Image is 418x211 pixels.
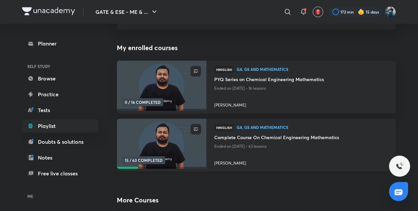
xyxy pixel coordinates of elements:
img: avatar [315,9,321,15]
span: GA, GS and Mathematics [237,67,388,71]
a: Free live classes [22,167,98,180]
button: avatar [313,7,323,17]
img: ttu [396,162,404,170]
h6: SELF STUDY [22,61,98,72]
span: GA, GS and Mathematics [237,125,388,129]
span: 0 / 16 COMPLETED [122,98,163,106]
a: [PERSON_NAME] [214,100,388,108]
a: Company Logo [22,7,75,17]
a: PYQ Series on Chemical Engineering Mathematics [214,76,388,84]
a: new-thumbnail15 / 63 COMPLETED [117,119,206,171]
h6: ME [22,191,98,202]
img: new-thumbnail [116,60,207,111]
a: Complete Course On Chemical Engineering Mathematics [214,134,388,142]
button: GATE & ESE - ME & ... [91,5,162,18]
img: streak [358,9,364,15]
a: Browse [22,72,98,85]
span: Hinglish [214,124,234,131]
a: Doubts & solutions [22,135,98,148]
p: Ended on [DATE] • 16 lessons [214,84,388,93]
h4: My enrolled courses [117,43,396,53]
span: 15 / 63 COMPLETED [122,156,165,164]
a: [PERSON_NAME] [214,158,388,166]
h2: More Courses [117,195,396,205]
span: Hinglish [214,66,234,73]
a: Notes [22,151,98,164]
img: new-thumbnail [116,118,207,169]
a: Planner [22,37,98,50]
a: GA, GS and Mathematics [237,67,388,72]
p: Ended on [DATE] • 63 lessons [214,142,388,151]
a: new-thumbnail0 / 16 COMPLETED [117,61,206,113]
a: Playlist [22,119,98,133]
img: Vinay Upadhyay [385,6,396,17]
a: Practice [22,88,98,101]
a: Tests [22,104,98,117]
img: Company Logo [22,7,75,15]
a: GA, GS and Mathematics [237,125,388,130]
